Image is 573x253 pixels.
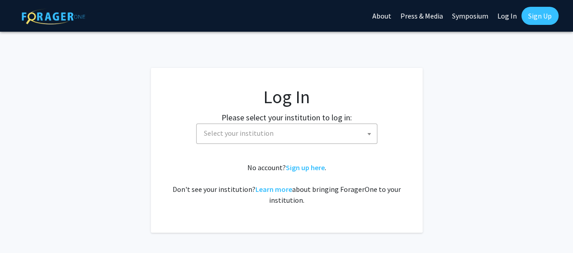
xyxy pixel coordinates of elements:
a: Sign Up [521,7,559,25]
span: Select your institution [200,124,377,143]
span: Select your institution [196,124,377,144]
label: Please select your institution to log in: [221,111,352,124]
a: Sign up here [286,163,325,172]
span: Select your institution [204,129,274,138]
div: No account? . Don't see your institution? about bringing ForagerOne to your institution. [169,162,404,205]
h1: Log In [169,86,404,108]
img: ForagerOne Logo [22,9,85,24]
a: Learn more about bringing ForagerOne to your institution [255,185,292,194]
